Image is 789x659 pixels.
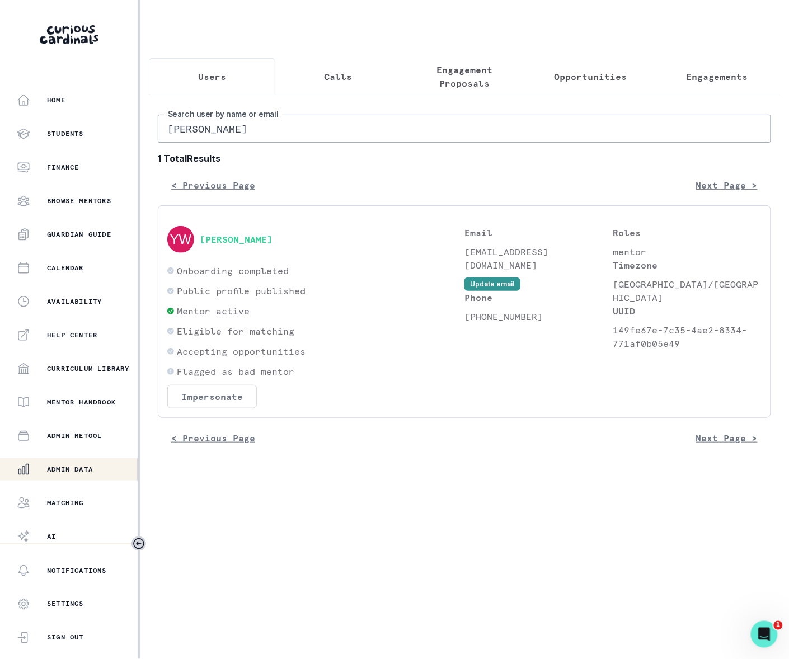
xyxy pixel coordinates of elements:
button: [PERSON_NAME] [200,234,273,245]
p: Curriculum Library [47,364,130,373]
p: Students [47,129,84,138]
p: Opportunities [555,70,627,83]
p: Calls [324,70,352,83]
img: svg [167,226,194,253]
p: Matching [47,498,84,507]
p: Availability [47,297,102,306]
p: Onboarding completed [177,264,289,277]
p: Timezone [613,258,762,272]
p: Help Center [47,331,97,340]
p: Browse Mentors [47,196,111,205]
p: AI [47,532,56,541]
button: Impersonate [167,385,257,408]
p: UUID [613,304,762,318]
button: Toggle sidebar [131,536,146,551]
p: Settings [47,600,84,609]
button: < Previous Page [158,427,269,449]
p: Phone [464,291,613,304]
p: [PHONE_NUMBER] [464,310,613,323]
button: Next Page > [683,427,771,449]
p: Public profile published [177,284,306,298]
p: Finance [47,163,79,172]
p: Flagged as bad mentor [177,365,294,378]
p: [GEOGRAPHIC_DATA]/[GEOGRAPHIC_DATA] [613,277,762,304]
iframe: Intercom live chat [751,621,778,648]
p: Roles [613,226,762,239]
p: Users [198,70,226,83]
p: Notifications [47,566,107,575]
p: Sign Out [47,633,84,642]
p: Admin Retool [47,431,102,440]
p: Guardian Guide [47,230,111,239]
img: Curious Cardinals Logo [40,25,98,44]
p: Engagements [686,70,748,83]
button: Next Page > [683,174,771,196]
button: < Previous Page [158,174,269,196]
b: 1 Total Results [158,152,771,165]
p: Mentor Handbook [47,398,116,407]
p: [EMAIL_ADDRESS][DOMAIN_NAME] [464,245,613,272]
p: Calendar [47,263,84,272]
p: Accepting opportunities [177,345,306,358]
p: Engagement Proposals [411,63,518,90]
p: mentor [613,245,762,258]
span: 1 [774,621,783,630]
p: 149fe67e-7c35-4ae2-8334-771af0b05e49 [613,323,762,350]
p: Email [464,226,613,239]
p: Mentor active [177,304,250,318]
p: Eligible for matching [177,324,294,338]
p: Admin Data [47,465,93,474]
p: Home [47,96,65,105]
button: Update email [464,277,520,291]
